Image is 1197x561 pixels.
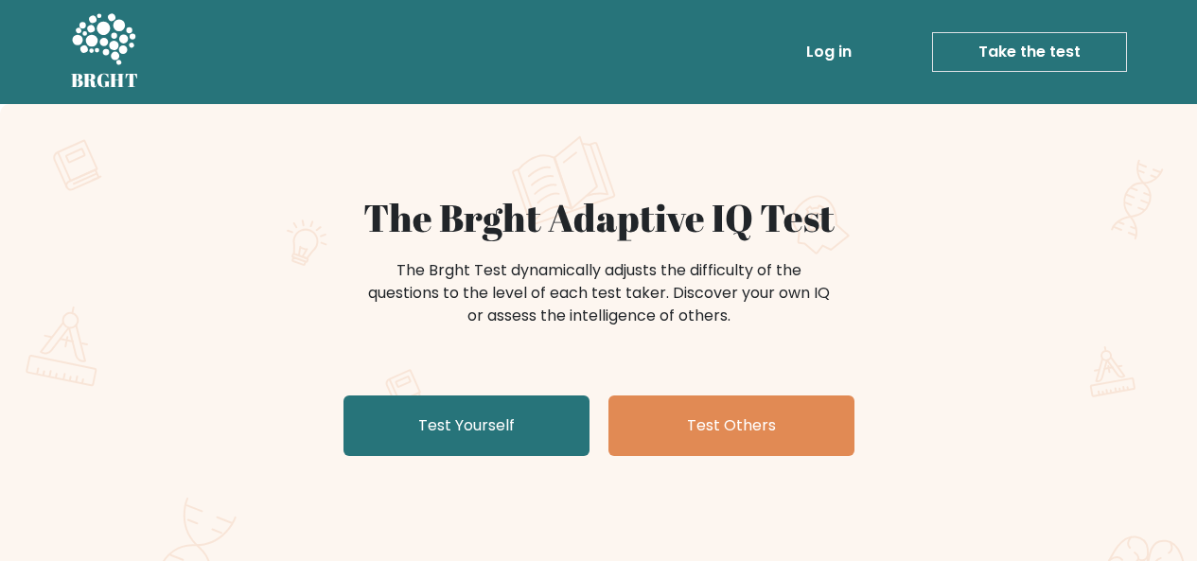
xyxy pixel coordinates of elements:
div: The Brght Test dynamically adjusts the difficulty of the questions to the level of each test take... [362,259,836,327]
h1: The Brght Adaptive IQ Test [137,195,1061,240]
h5: BRGHT [71,69,139,92]
a: Test Others [608,395,854,456]
a: Take the test [932,32,1127,72]
a: BRGHT [71,8,139,96]
a: Log in [799,33,859,71]
a: Test Yourself [343,395,590,456]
